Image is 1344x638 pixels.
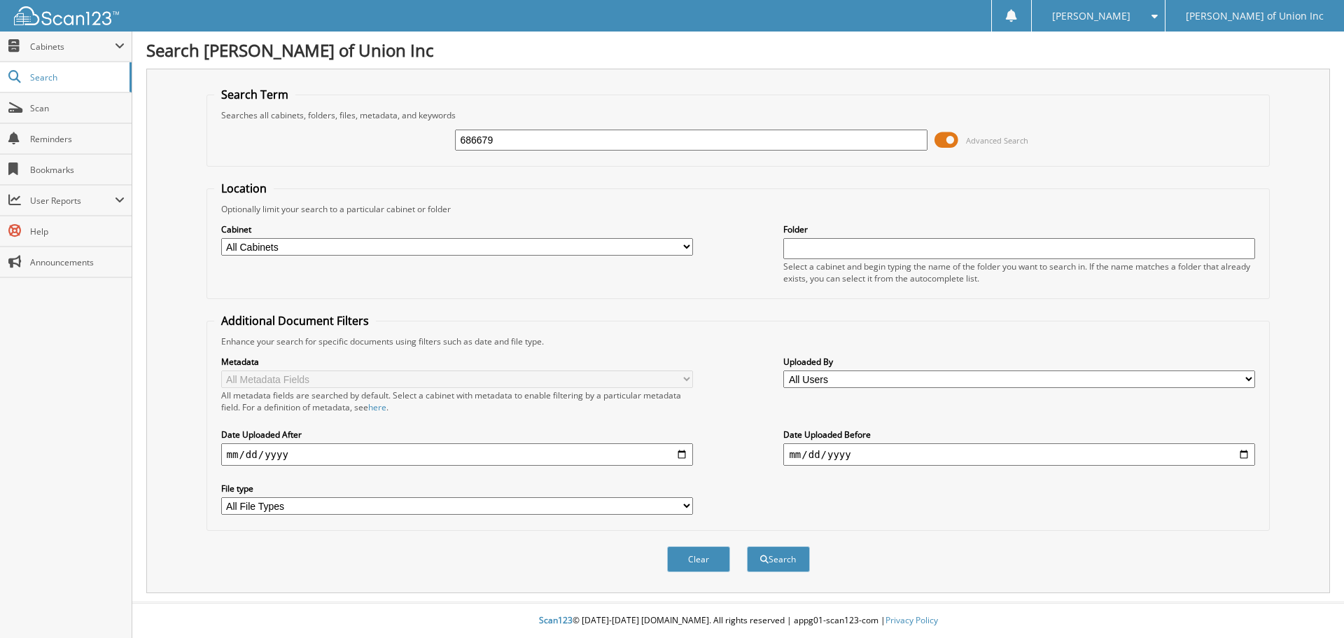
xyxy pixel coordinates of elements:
span: Search [30,71,122,83]
a: here [368,401,386,413]
span: Cabinets [30,41,115,53]
div: Select a cabinet and begin typing the name of the folder you want to search in. If the name match... [783,261,1255,284]
h1: Search [PERSON_NAME] of Union Inc [146,39,1330,62]
span: User Reports [30,195,115,207]
div: Enhance your search for specific documents using filters such as date and file type. [214,335,1263,347]
img: scan123-logo-white.svg [14,6,119,25]
label: Cabinet [221,223,693,235]
label: Uploaded By [783,356,1255,368]
div: Searches all cabinets, folders, files, metadata, and keywords [214,109,1263,121]
span: Scan [30,102,125,114]
label: Metadata [221,356,693,368]
span: Advanced Search [966,135,1028,146]
span: [PERSON_NAME] of Union Inc [1186,12,1324,20]
a: Privacy Policy [885,614,938,626]
div: All metadata fields are searched by default. Select a cabinet with metadata to enable filtering b... [221,389,693,413]
span: Announcements [30,256,125,268]
label: Date Uploaded After [221,429,693,441]
span: Scan123 [539,614,573,626]
label: Date Uploaded Before [783,429,1255,441]
input: end [783,443,1255,466]
div: Optionally limit your search to a particular cabinet or folder [214,203,1263,215]
span: Help [30,226,125,237]
label: File type [221,483,693,494]
label: Folder [783,223,1255,235]
button: Search [747,546,810,572]
div: © [DATE]-[DATE] [DOMAIN_NAME]. All rights reserved | appg01-scan123-com | [132,604,1344,638]
span: [PERSON_NAME] [1052,12,1130,20]
span: Bookmarks [30,164,125,176]
span: Reminders [30,133,125,145]
input: start [221,443,693,466]
button: Clear [667,546,730,572]
legend: Additional Document Filters [214,313,376,328]
legend: Location [214,181,274,196]
legend: Search Term [214,87,295,102]
iframe: Chat Widget [1274,571,1344,638]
